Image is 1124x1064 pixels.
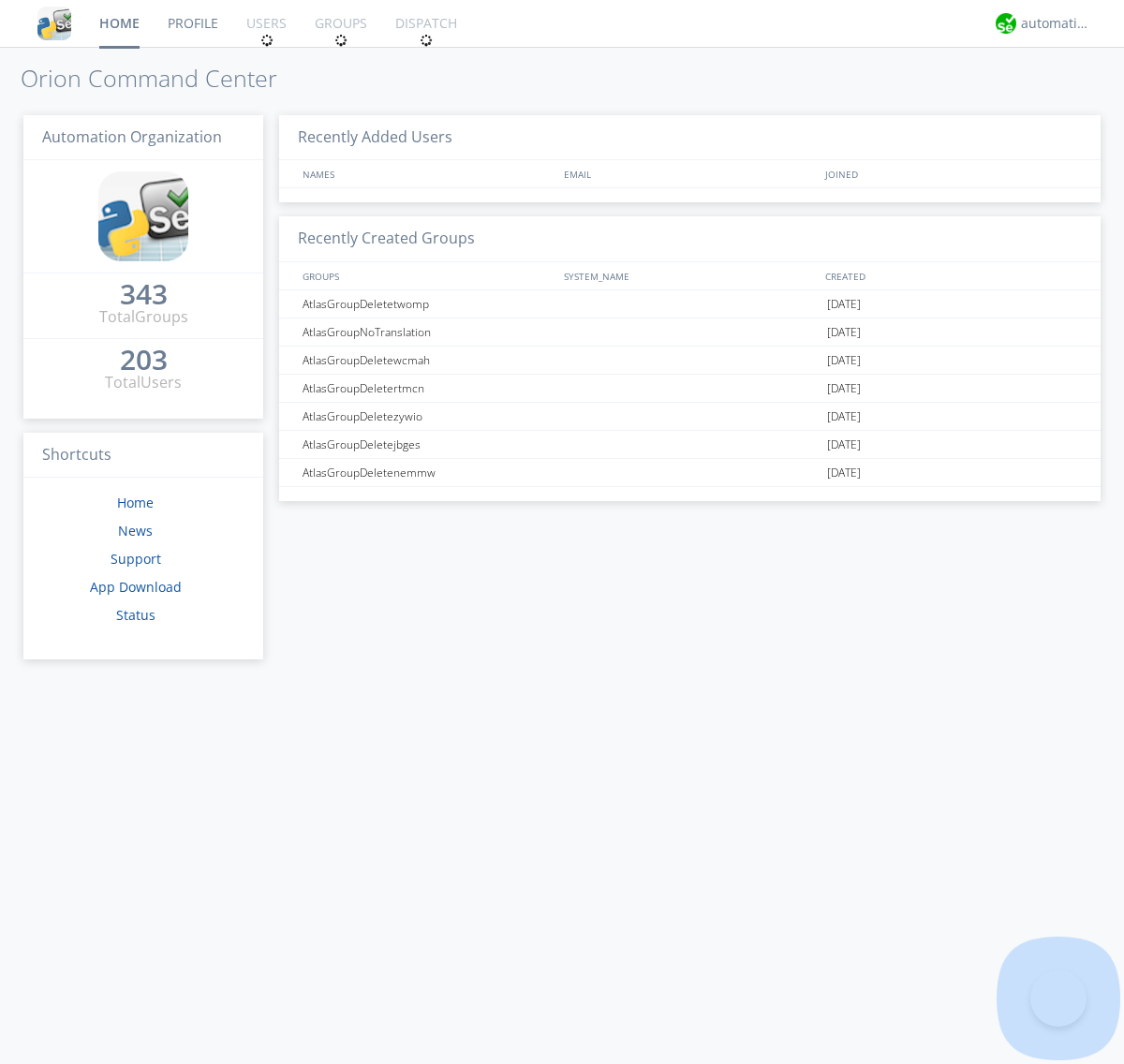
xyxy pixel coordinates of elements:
div: Total Groups [99,306,188,328]
div: automation+atlas [1021,14,1091,33]
h3: Recently Added Users [279,115,1101,161]
div: AtlasGroupDeletewcmah [298,347,557,374]
span: [DATE] [827,459,861,487]
a: App Download [90,578,182,596]
a: AtlasGroupDeletewcmah[DATE] [279,347,1101,375]
div: JOINED [821,160,1083,187]
a: AtlasGroupDeletetwomp[DATE] [279,290,1101,318]
div: SYSTEM_NAME [559,262,821,289]
span: [DATE] [827,290,861,318]
img: spin.svg [420,34,433,47]
img: spin.svg [334,34,348,47]
a: Status [116,606,155,624]
div: 343 [120,285,168,303]
a: AtlasGroupNoTranslation[DATE] [279,318,1101,347]
span: [DATE] [827,375,861,403]
div: AtlasGroupDeletezywio [298,403,557,430]
div: AtlasGroupDeletejbges [298,431,557,458]
a: AtlasGroupDeletezywio[DATE] [279,403,1101,431]
div: EMAIL [559,160,821,187]
a: News [118,522,153,539]
div: GROUPS [298,262,555,289]
img: cddb5a64eb264b2086981ab96f4c1ba7 [98,171,188,261]
span: [DATE] [827,431,861,459]
div: NAMES [298,160,555,187]
a: 203 [120,350,168,372]
div: AtlasGroupNoTranslation [298,318,557,346]
a: AtlasGroupDeletejbges[DATE] [279,431,1101,459]
h3: Recently Created Groups [279,216,1101,262]
div: AtlasGroupDeletertmcn [298,375,557,402]
span: [DATE] [827,318,861,347]
div: CREATED [821,262,1083,289]
div: Total Users [105,372,182,393]
img: d2d01cd9b4174d08988066c6d424eccd [996,13,1016,34]
div: AtlasGroupDeletetwomp [298,290,557,318]
a: 343 [120,285,168,306]
div: AtlasGroupDeletenemmw [298,459,557,486]
div: 203 [120,350,168,369]
span: Automation Organization [42,126,222,147]
h3: Shortcuts [23,433,263,479]
span: [DATE] [827,347,861,375]
a: AtlasGroupDeletenemmw[DATE] [279,459,1101,487]
iframe: Toggle Customer Support [1030,970,1087,1027]
span: [DATE] [827,403,861,431]
a: Home [117,494,154,511]
img: spin.svg [260,34,274,47]
a: AtlasGroupDeletertmcn[DATE] [279,375,1101,403]
a: Support [111,550,161,568]
img: cddb5a64eb264b2086981ab96f4c1ba7 [37,7,71,40]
